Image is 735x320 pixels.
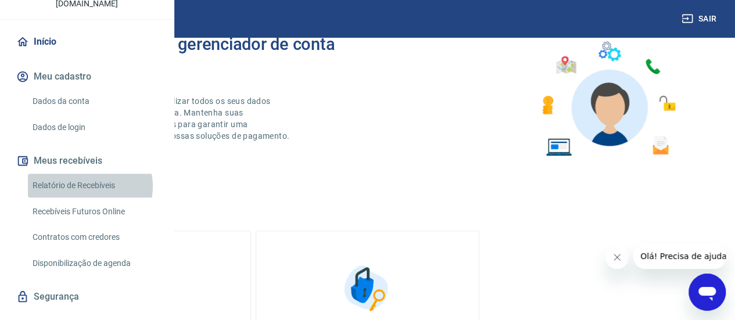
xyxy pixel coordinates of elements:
[679,8,721,30] button: Sair
[532,35,684,163] img: Imagem de um avatar masculino com diversos icones exemplificando as funcionalidades do gerenciado...
[28,89,160,113] a: Dados da conta
[51,35,368,72] h2: Bem-vindo(a) ao gerenciador de conta Vindi
[28,251,160,275] a: Disponibilização de agenda
[689,274,726,311] iframe: Botão para abrir a janela de mensagens
[605,246,629,269] iframe: Fechar mensagem
[14,64,160,89] button: Meu cadastro
[28,116,160,139] a: Dados de login
[7,8,98,17] span: Olá! Precisa de ajuda?
[28,174,160,197] a: Relatório de Recebíveis
[28,200,160,224] a: Recebíveis Futuros Online
[14,284,160,310] a: Segurança
[338,259,396,317] img: Segurança
[14,29,160,55] a: Início
[14,148,160,174] button: Meus recebíveis
[28,205,707,217] h5: O que deseja fazer hoje?
[633,243,726,269] iframe: Mensagem da empresa
[28,225,160,249] a: Contratos com credores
